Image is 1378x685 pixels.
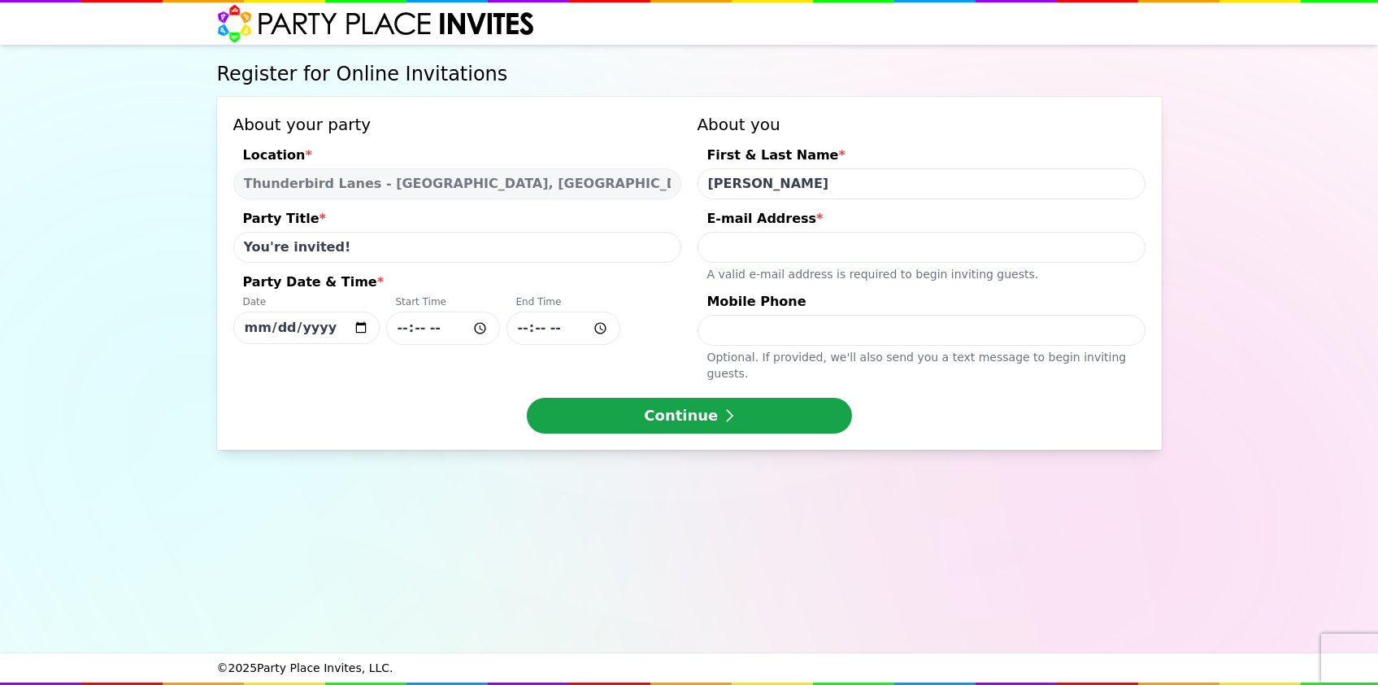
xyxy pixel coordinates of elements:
div: First & Last Name [698,146,1145,168]
button: Continue [527,398,852,434]
div: Optional. If provided, we ' ll also send you a text message to begin inviting guests. [698,346,1145,382]
h3: About you [698,113,1145,136]
div: Location [233,146,681,168]
div: © 2025 Party Place Invites, LLC. [217,653,1162,683]
h3: About your party [233,113,681,136]
div: Start Time [386,295,500,312]
div: Party Date & Time [233,273,681,295]
input: Party Date & Time*DateStart TimeEnd Time [386,312,500,345]
div: Party Title [233,209,681,232]
input: Party Date & Time*DateStart TimeEnd Time [506,312,620,345]
div: Mobile Phone [698,292,1145,315]
h1: Register for Online Invitations [217,61,1162,87]
input: Party Title* [233,232,681,263]
input: Mobile PhoneOptional. If provided, we'll also send you a text message to begin inviting guests. [698,315,1145,346]
input: E-mail Address*A valid e-mail address is required to begin inviting guests. [698,232,1145,263]
img: Party Place Invites [217,4,535,43]
div: E-mail Address [698,209,1145,232]
div: A valid e-mail address is required to begin inviting guests. [698,263,1145,282]
div: End Time [506,295,620,312]
input: Party Date & Time*DateStart TimeEnd Time [233,312,380,344]
div: Date [233,295,380,312]
select: Location* [233,168,681,199]
input: First & Last Name* [698,168,1145,199]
